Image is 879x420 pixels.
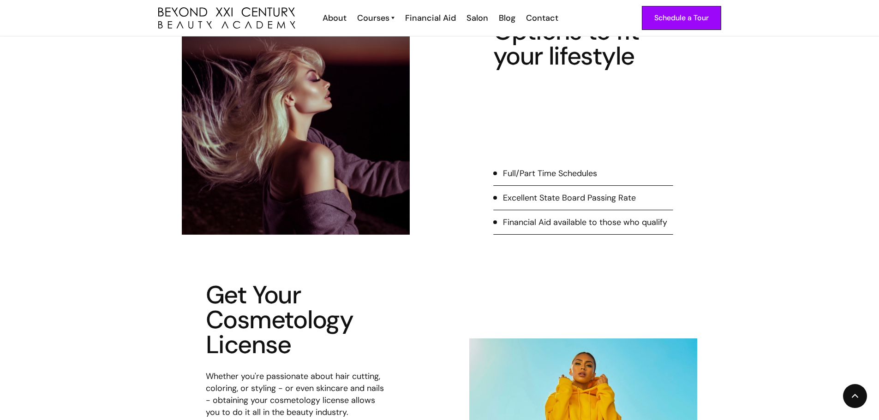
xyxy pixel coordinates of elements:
a: Blog [493,12,520,24]
div: Schedule a Tour [654,12,709,24]
a: Schedule a Tour [642,6,721,30]
div: Blog [499,12,515,24]
h4: Options to fit your lifestyle [493,19,673,69]
a: home [158,7,295,29]
div: Contact [526,12,558,24]
div: Excellent State Board Passing Rate [503,192,636,204]
h2: Get Your Cosmetology License [206,283,386,357]
img: beyond 21st century beauty academy logo [158,7,295,29]
div: Salon [466,12,488,24]
div: Full/Part Time Schedules [503,167,597,179]
div: About [323,12,347,24]
a: Financial Aid [399,12,460,24]
div: Financial Aid available to those who qualify [503,216,667,228]
a: Salon [460,12,493,24]
a: Courses [357,12,395,24]
div: Courses [357,12,389,24]
img: purple cosmetology student [182,19,410,235]
a: Contact [520,12,563,24]
div: Financial Aid [405,12,456,24]
a: About [317,12,351,24]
